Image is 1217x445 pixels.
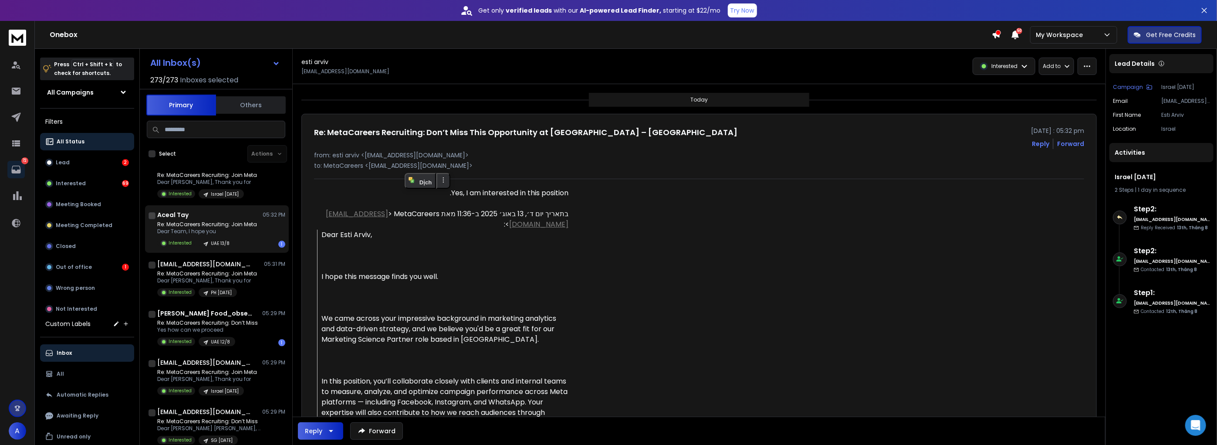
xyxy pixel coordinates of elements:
[169,387,192,394] p: Interested
[1161,112,1210,119] p: Esti Arviv
[40,115,134,128] h3: Filters
[1113,84,1143,91] p: Campaign
[211,240,230,247] p: UAE 13/8
[40,196,134,213] button: Meeting Booked
[40,407,134,425] button: Awaiting Reply
[211,289,232,296] p: PH [DATE]
[157,270,257,277] p: Re: MetaCareers Recruiting: Join Meta
[305,427,322,435] div: Reply
[150,75,178,85] span: 273 / 273
[262,408,285,415] p: 05:29 PM
[1134,204,1210,214] h6: Step 2 :
[1166,266,1197,273] span: 13th, Tháng 8
[169,240,192,246] p: Interested
[1115,59,1155,68] p: Lead Details
[1113,98,1128,105] p: Email
[1134,288,1210,298] h6: Step 1 :
[278,241,285,248] div: 1
[54,60,122,78] p: Press to check for shortcuts.
[1036,31,1086,39] p: My Workspace
[580,6,662,15] strong: AI-powered Lead Finder,
[122,264,129,271] div: 1
[506,6,552,15] strong: verified leads
[56,159,70,166] p: Lead
[157,228,257,235] p: Dear Team, I hope you
[1138,186,1186,194] span: 1 day in sequence
[122,159,129,166] div: 2
[1141,224,1208,231] p: Reply Received
[1161,84,1210,91] p: Israel [DATE]
[143,54,287,71] button: All Inbox(s)
[57,370,64,377] p: All
[1177,224,1208,231] span: 13th, Tháng 8
[1115,173,1208,181] h1: Israel [DATE]
[1141,266,1197,273] p: Contacted
[991,63,1018,70] p: Interested
[1166,308,1197,315] span: 12th, Tháng 8
[56,222,112,229] p: Meeting Completed
[1161,126,1210,132] p: Israel
[57,412,98,419] p: Awaiting Reply
[1128,26,1202,44] button: Get Free Credits
[57,138,85,145] p: All Status
[350,422,403,440] button: Forward
[314,151,1084,160] p: from: esti arviv <[EMAIL_ADDRESS][DOMAIN_NAME]>
[40,386,134,404] button: Automatic Replies
[1115,187,1208,194] div: |
[40,175,134,192] button: Interested69
[56,264,92,271] p: Out of office
[71,59,114,69] span: Ctrl + Shift + k
[157,260,253,268] h1: [EMAIL_ADDRESS][DOMAIN_NAME]
[1109,143,1214,162] div: Activities
[57,350,72,357] p: Inbox
[1134,246,1210,256] h6: Step 2 :
[1057,139,1084,148] div: Forward
[40,84,134,101] button: All Campaigns
[264,261,285,268] p: 05:31 PM
[56,201,101,208] p: Meeting Booked
[56,180,86,187] p: Interested
[298,422,343,440] button: Reply
[1032,139,1049,148] button: Reply
[314,161,1084,170] p: to: MetaCareers <[EMAIL_ADDRESS][DOMAIN_NAME]>
[262,359,285,366] p: 05:29 PM
[40,279,134,297] button: Wrong person
[9,30,26,46] img: logo
[169,437,192,443] p: Interested
[211,191,239,197] p: Israel [DATE]
[1185,415,1206,436] div: Open Intercom Messenger
[1161,98,1210,105] p: [EMAIL_ADDRESS][DOMAIN_NAME]
[57,433,91,440] p: Unread only
[157,221,257,228] p: Re: MetaCareers Recruiting: Join Meta
[169,190,192,197] p: Interested
[45,319,91,328] h3: Custom Labels
[40,154,134,171] button: Lead2
[57,391,108,398] p: Automatic Replies
[56,285,95,292] p: Wrong person
[728,3,757,17] button: Try Now
[157,319,258,326] p: Re: MetaCareers Recruiting: Don’t Miss
[9,422,26,440] button: A
[301,68,389,75] p: [EMAIL_ADDRESS][DOMAIN_NAME]
[690,96,708,103] p: Today
[40,133,134,150] button: All Status
[1016,28,1022,34] span: 50
[278,339,285,346] div: 1
[157,211,189,219] h1: Aceal Tay
[262,310,285,317] p: 05:29 PM
[326,209,568,229] a: [EMAIL_ADDRESS][DOMAIN_NAME]
[157,369,257,376] p: Re: MetaCareers Recruiting: Join Meta
[157,179,257,186] p: Dear [PERSON_NAME], Thank you for
[1146,31,1196,39] p: Get Free Credits
[1113,84,1153,91] button: Campaign
[169,338,192,345] p: Interested
[146,95,216,115] button: Primary
[40,365,134,383] button: All
[180,75,238,85] h3: Inboxes selected
[40,344,134,362] button: Inbox
[157,425,262,432] p: Dear [PERSON_NAME] [PERSON_NAME], Thank you
[211,437,233,444] p: SG [DATE]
